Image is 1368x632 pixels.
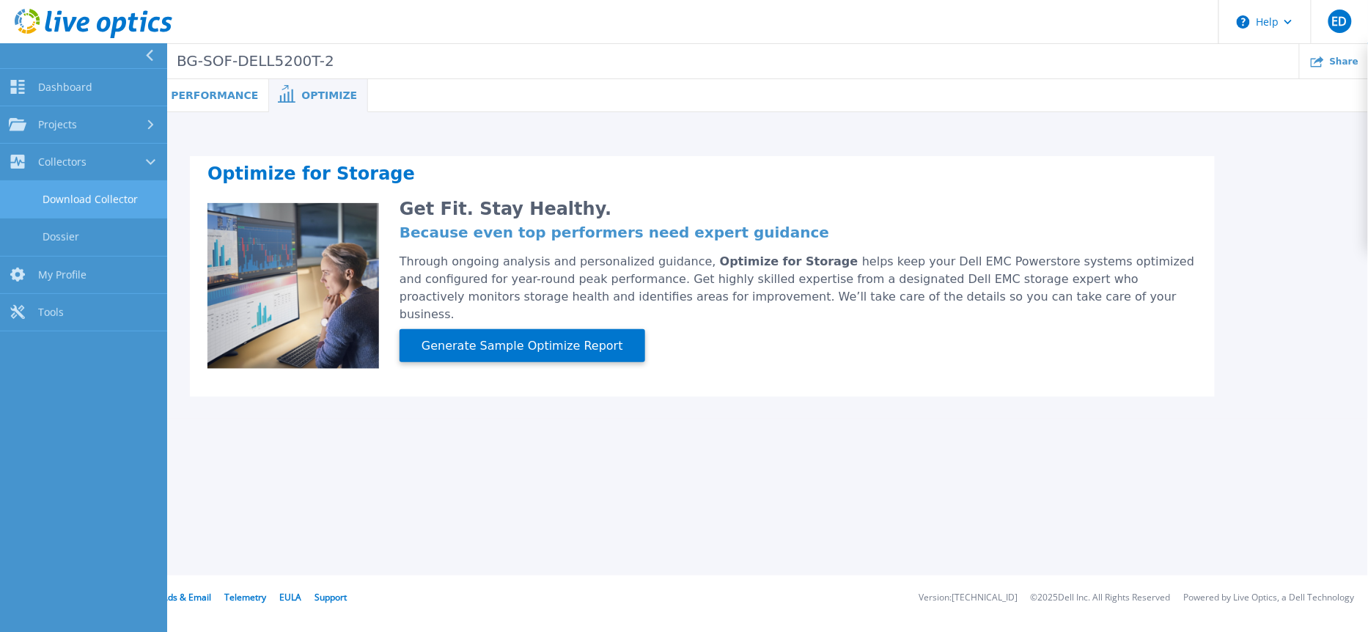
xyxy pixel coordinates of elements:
button: Generate Sample Optimize Report [400,329,645,362]
span: BG-SOF-DELL5200T-2 [166,53,334,70]
li: © 2025 Dell Inc. All Rights Reserved [1031,593,1171,603]
span: Optimize [301,90,357,100]
span: Projects [38,118,77,131]
a: Ads & Email [162,591,211,603]
li: Version: [TECHNICAL_ID] [919,593,1018,603]
a: EULA [279,591,301,603]
span: Tools [38,306,64,319]
li: Powered by Live Optics, a Dell Technology [1184,593,1355,603]
span: Generate Sample Optimize Report [416,337,629,355]
span: My Profile [38,268,87,282]
a: Support [315,591,347,603]
span: Share [1330,57,1358,66]
img: Optimize Promo [207,203,379,370]
span: Optimize for Storage [720,254,862,268]
span: Dashboard [38,81,92,94]
a: Telemetry [224,591,266,603]
span: Collectors [38,155,87,169]
h4: Because even top performers need expert guidance [400,227,1197,238]
div: Through ongoing analysis and personalized guidance, helps keep your Dell EMC Powerstore systems o... [400,253,1197,323]
span: ED [1332,15,1347,27]
h2: Optimize for Storage [207,168,1197,185]
p: PowerStore [70,53,334,70]
h2: Get Fit. Stay Healthy. [400,203,1197,215]
span: Performance [171,90,258,100]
